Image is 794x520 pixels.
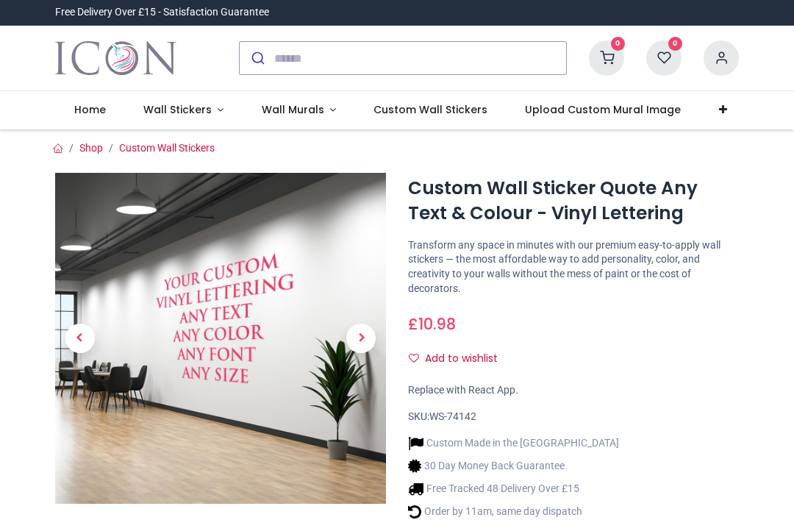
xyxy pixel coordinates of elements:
[65,324,95,353] span: Previous
[408,383,739,398] div: Replace with React App.
[429,410,476,422] span: WS-74142
[143,102,212,117] span: Wall Stickers
[55,5,269,20] div: Free Delivery Over £15 - Satisfaction Guarantee
[337,223,387,455] a: Next
[346,324,376,353] span: Next
[646,51,682,63] a: 0
[408,458,619,474] li: 30 Day Money Back Guarantee
[408,410,739,424] div: SKU:
[74,102,106,117] span: Home
[525,102,681,117] span: Upload Custom Mural Image
[408,313,456,335] span: £
[55,173,386,504] img: Custom Wall Sticker Quote Any Text & Colour - Vinyl Lettering
[408,481,619,496] li: Free Tracked 48 Delivery Over £15
[373,102,487,117] span: Custom Wall Stickers
[243,91,355,129] a: Wall Murals
[430,5,739,20] iframe: Customer reviews powered by Trustpilot
[409,353,419,363] i: Add to wishlist
[124,91,243,129] a: Wall Stickers
[589,51,624,63] a: 0
[408,346,510,371] button: Add to wishlistAdd to wishlist
[408,504,619,519] li: Order by 11am, same day dispatch
[408,176,739,227] h1: Custom Wall Sticker Quote Any Text & Colour - Vinyl Lettering
[408,435,619,451] li: Custom Made in the [GEOGRAPHIC_DATA]
[55,223,105,455] a: Previous
[262,102,324,117] span: Wall Murals
[55,38,176,79] a: Logo of Icon Wall Stickers
[55,38,176,79] img: Icon Wall Stickers
[79,142,103,154] a: Shop
[418,313,456,335] span: 10.98
[611,37,625,51] sup: 0
[408,238,739,296] p: Transform any space in minutes with our premium easy-to-apply wall stickers — the most affordable...
[119,142,215,154] a: Custom Wall Stickers
[668,37,682,51] sup: 0
[240,42,274,74] button: Submit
